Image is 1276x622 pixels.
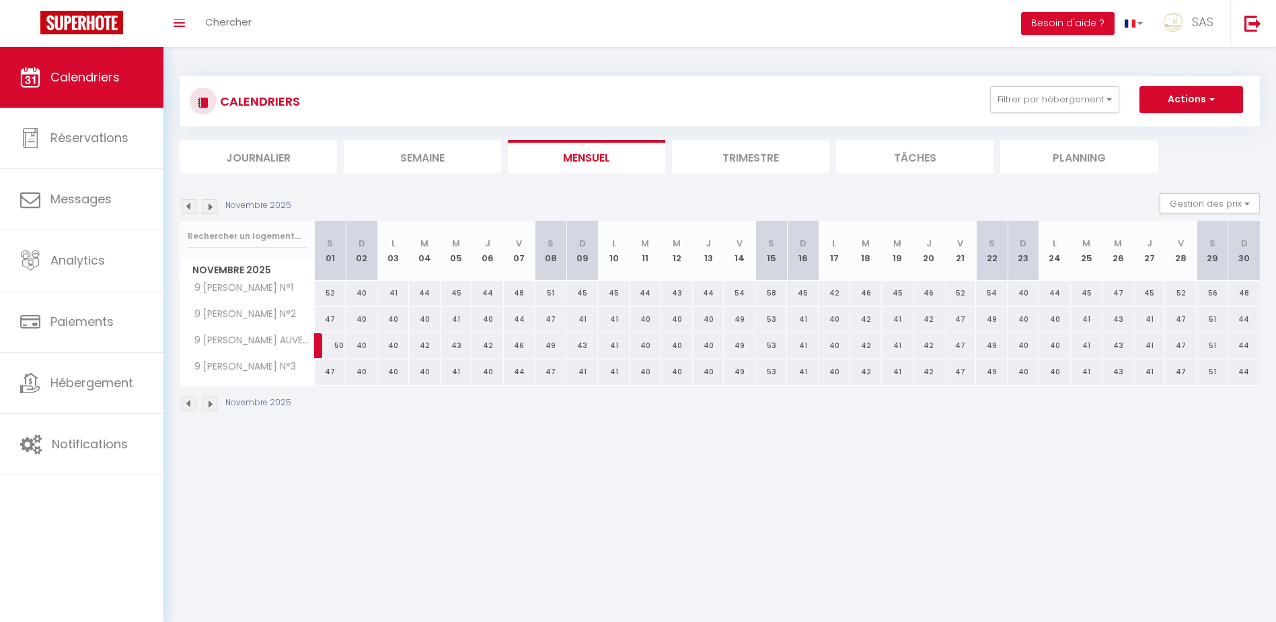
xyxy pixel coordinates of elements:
div: 48 [504,281,535,306]
div: 41 [441,359,472,384]
th: 18 [850,221,882,281]
div: 41 [566,307,598,332]
img: ... [1163,12,1183,32]
div: 41 [598,333,630,358]
span: SAS [1192,13,1213,30]
div: 44 [504,359,535,384]
th: 28 [1165,221,1197,281]
span: Analytics [50,252,105,269]
div: 40 [693,333,724,358]
abbr: D [800,237,806,250]
div: 45 [441,281,472,306]
th: 29 [1197,221,1228,281]
div: 43 [661,281,693,306]
abbr: S [327,237,333,250]
div: 41 [882,307,913,332]
abbr: L [391,237,396,250]
span: Novembre 2025 [180,261,314,280]
p: Novembre 2025 [225,199,291,212]
th: 08 [535,221,566,281]
div: 44 [504,307,535,332]
div: 40 [819,307,850,332]
abbr: M [420,237,428,250]
div: 42 [819,281,850,306]
div: 41 [1071,333,1102,358]
div: 40 [1008,333,1039,358]
abbr: L [832,237,836,250]
th: 14 [724,221,755,281]
div: 52 [315,281,346,306]
th: 24 [1039,221,1071,281]
abbr: V [957,237,963,250]
div: 58 [755,281,787,306]
div: 40 [377,333,409,358]
div: 43 [1102,333,1134,358]
div: 40 [1039,333,1071,358]
div: 42 [913,359,945,384]
div: 53 [755,359,787,384]
abbr: J [485,237,490,250]
abbr: J [1147,237,1152,250]
th: 15 [755,221,787,281]
div: 42 [850,307,882,332]
input: Rechercher un logement... [188,224,307,248]
abbr: D [1241,237,1248,250]
abbr: M [1082,237,1090,250]
div: 47 [1165,307,1197,332]
div: 44 [693,281,724,306]
th: 27 [1133,221,1165,281]
th: 02 [346,221,377,281]
div: 42 [409,333,441,358]
abbr: V [516,237,522,250]
div: 45 [598,281,630,306]
div: 40 [693,307,724,332]
div: 40 [630,333,661,358]
abbr: J [926,237,932,250]
div: 44 [1228,359,1260,384]
div: 41 [598,359,630,384]
div: 48 [1228,281,1260,306]
abbr: M [893,237,901,250]
th: 19 [882,221,913,281]
th: 11 [630,221,661,281]
p: Novembre 2025 [225,396,291,409]
div: 40 [346,281,377,306]
div: 41 [1133,359,1165,384]
div: 41 [787,333,819,358]
div: 40 [346,359,377,384]
abbr: M [673,237,681,250]
div: 47 [535,359,566,384]
div: 40 [409,359,441,384]
div: 41 [1133,333,1165,358]
span: 9 [PERSON_NAME] N°3 [182,359,299,374]
div: 47 [315,307,346,332]
abbr: V [737,237,743,250]
li: Planning [1000,140,1158,173]
abbr: M [452,237,460,250]
div: 46 [504,333,535,358]
div: 53 [755,307,787,332]
div: 43 [441,333,472,358]
div: 51 [535,281,566,306]
div: 45 [787,281,819,306]
div: 40 [819,333,850,358]
div: 44 [472,281,504,306]
div: 47 [1165,333,1197,358]
img: logout [1244,15,1261,32]
div: 40 [1008,307,1039,332]
div: 56 [1197,281,1228,306]
th: 23 [1008,221,1039,281]
th: 06 [472,221,504,281]
abbr: S [989,237,995,250]
th: 09 [566,221,598,281]
th: 21 [944,221,976,281]
div: 52 [944,281,976,306]
div: 44 [1228,307,1260,332]
th: 22 [976,221,1008,281]
div: 47 [1165,359,1197,384]
span: Paiements [50,313,114,330]
div: 40 [630,359,661,384]
div: 44 [1039,281,1071,306]
div: 47 [944,307,976,332]
span: Chercher [205,15,252,29]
